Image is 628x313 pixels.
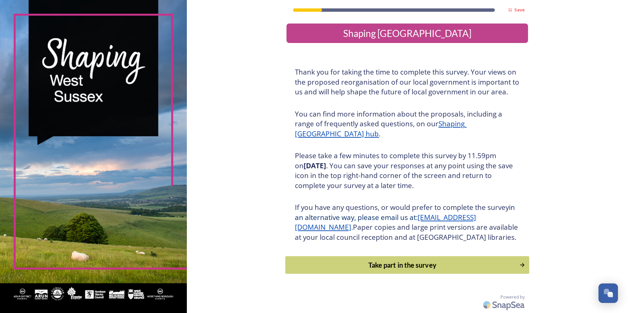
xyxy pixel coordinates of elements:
strong: [DATE] [304,161,326,170]
h3: You can find more information about the proposals, including a range of frequently asked question... [295,109,520,139]
strong: Save [514,7,525,13]
h3: If you have any questions, or would prefer to complete the survey Paper copies and large print ve... [295,203,520,242]
a: Shaping [GEOGRAPHIC_DATA] hub [295,119,466,138]
div: Shaping [GEOGRAPHIC_DATA] [289,26,525,40]
button: Open Chat [598,283,618,303]
span: . [351,222,353,232]
span: Powered by [501,294,525,300]
h3: Thank you for taking the time to complete this survey. Your views on the proposed reorganisation ... [295,67,520,97]
img: SnapSea Logo [481,297,528,313]
a: [EMAIL_ADDRESS][DOMAIN_NAME] [295,213,476,232]
h3: Please take a few minutes to complete this survey by 11.59pm on . You can save your responses at ... [295,151,520,190]
span: in an alternative way, please email us at: [295,203,517,222]
button: Continue [285,256,529,274]
div: Take part in the survey [289,260,516,270]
